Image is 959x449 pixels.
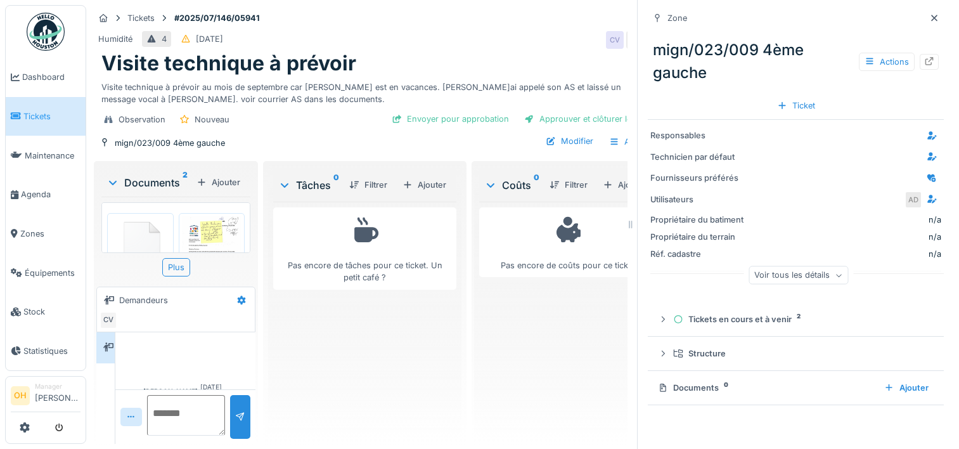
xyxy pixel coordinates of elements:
[191,174,245,191] div: Ajouter
[387,110,514,127] div: Envoyer pour approbation
[23,345,80,357] span: Statistiques
[25,267,80,279] span: Équipements
[650,231,745,243] div: Propriétaire du terrain
[23,110,80,122] span: Tickets
[200,382,228,402] div: [DATE] 12:15
[904,191,922,209] div: AD
[115,137,225,149] div: mign/023/009 4ème gauche
[6,97,86,136] a: Tickets
[750,231,941,243] div: n/a
[182,216,242,301] img: hveft38olgef5bwytqqf1d3dgpcx
[333,178,339,193] sup: 0
[100,311,117,329] div: CV
[653,342,939,365] summary: Structure
[658,382,874,394] div: Documents
[929,214,941,226] div: n/a
[534,178,539,193] sup: 0
[6,253,86,292] a: Équipements
[673,313,929,325] div: Tickets en cours et à venir
[25,150,80,162] span: Maintenance
[101,76,657,105] div: Visite technique à prévoir au mois de septembre car [PERSON_NAME] est en vacances. [PERSON_NAME]a...
[484,178,539,193] div: Coûts
[6,292,86,332] a: Stock
[196,33,223,45] div: [DATE]
[650,129,745,141] div: Responsables
[6,332,86,371] a: Statistiques
[606,31,624,49] div: CV
[6,58,86,97] a: Dashboard
[650,214,745,226] div: Propriétaire du batiment
[11,386,30,405] li: OH
[195,114,229,126] div: Nouveau
[541,133,598,150] div: Modifier
[281,213,448,284] div: Pas encore de tâches pour ce ticket. Un petit café ?
[650,172,745,184] div: Fournisseurs préférés
[110,216,171,274] img: 84750757-fdcc6f00-afbb-11ea-908a-1074b026b06b.png
[6,136,86,175] a: Maintenance
[673,348,929,360] div: Structure
[650,248,745,260] div: Réf. cadastre
[35,382,80,391] div: Manager
[27,13,65,51] img: Badge_color-CXgf-gQk.svg
[162,258,190,277] div: Plus
[598,176,652,193] div: Ajouter
[879,379,934,396] div: Ajouter
[650,193,745,205] div: Utilisateurs
[650,151,745,163] div: Technicien par défaut
[101,51,356,75] h1: Visite technique à prévoir
[603,133,659,151] div: Actions
[750,248,941,260] div: n/a
[544,176,593,193] div: Filtrer
[519,110,659,127] div: Approuver et clôturer le ticket
[6,214,86,254] a: Zones
[23,306,80,318] span: Stock
[749,266,848,285] div: Voir tous les détails
[22,71,80,83] span: Dashboard
[169,12,265,24] strong: #2025/07/146/05941
[487,213,648,272] div: Pas encore de coûts pour ce ticket
[98,33,132,45] div: Humidité
[859,53,915,71] div: Actions
[106,175,191,190] div: Documents
[6,175,86,214] a: Agenda
[344,176,392,193] div: Filtrer
[183,175,188,190] sup: 2
[143,387,198,396] div: [PERSON_NAME]
[397,176,451,193] div: Ajouter
[20,228,80,240] span: Zones
[119,294,168,306] div: Demandeurs
[127,12,155,24] div: Tickets
[648,34,944,89] div: mign/023/009 4ème gauche
[653,376,939,400] summary: Documents0Ajouter
[667,12,687,24] div: Zone
[162,33,167,45] div: 4
[772,97,820,114] div: Ticket
[11,382,80,412] a: OH Manager[PERSON_NAME]
[21,188,80,200] span: Agenda
[119,114,165,126] div: Observation
[278,178,339,193] div: Tâches
[626,31,644,49] div: CV
[35,382,80,409] li: [PERSON_NAME]
[653,308,939,331] summary: Tickets en cours et à venir2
